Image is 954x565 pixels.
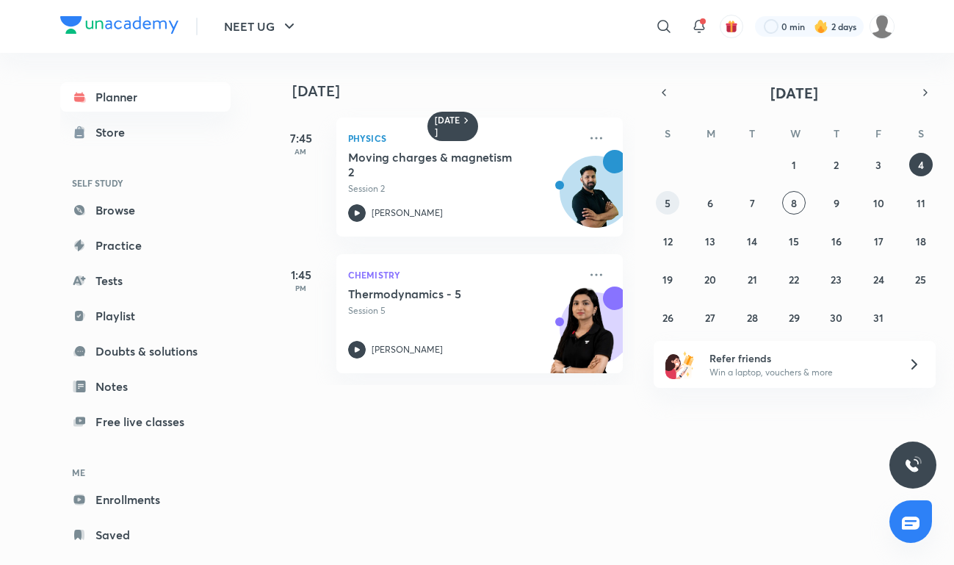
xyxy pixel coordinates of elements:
[372,206,443,220] p: [PERSON_NAME]
[560,164,631,234] img: Avatar
[542,287,623,388] img: unacademy
[60,16,178,34] img: Company Logo
[814,19,828,34] img: streak
[698,267,722,291] button: October 20, 2025
[272,266,330,284] h5: 1:45
[909,191,933,215] button: October 11, 2025
[873,273,884,287] abbr: October 24, 2025
[825,191,848,215] button: October 9, 2025
[740,267,764,291] button: October 21, 2025
[740,191,764,215] button: October 7, 2025
[750,196,755,210] abbr: October 7, 2025
[656,191,679,215] button: October 5, 2025
[348,150,531,179] h5: Moving charges & magnetism 2
[782,306,806,329] button: October 29, 2025
[917,196,925,210] abbr: October 11, 2025
[656,229,679,253] button: October 12, 2025
[873,196,884,210] abbr: October 10, 2025
[791,196,797,210] abbr: October 8, 2025
[831,234,842,248] abbr: October 16, 2025
[704,273,716,287] abbr: October 20, 2025
[725,20,738,33] img: avatar
[348,182,579,195] p: Session 2
[834,196,839,210] abbr: October 9, 2025
[707,126,715,140] abbr: Monday
[747,234,757,248] abbr: October 14, 2025
[372,343,443,356] p: [PERSON_NAME]
[705,234,715,248] abbr: October 13, 2025
[870,14,895,39] img: Disha C
[707,196,713,210] abbr: October 6, 2025
[831,273,842,287] abbr: October 23, 2025
[782,229,806,253] button: October 15, 2025
[709,366,890,379] p: Win a laptop, vouchers & more
[60,520,231,550] a: Saved
[60,266,231,295] a: Tests
[656,306,679,329] button: October 26, 2025
[904,456,922,474] img: ttu
[792,158,796,172] abbr: October 1, 2025
[656,267,679,291] button: October 19, 2025
[867,229,890,253] button: October 17, 2025
[292,82,637,100] h4: [DATE]
[60,372,231,401] a: Notes
[740,229,764,253] button: October 14, 2025
[662,311,673,325] abbr: October 26, 2025
[874,234,883,248] abbr: October 17, 2025
[789,234,799,248] abbr: October 15, 2025
[698,306,722,329] button: October 27, 2025
[60,407,231,436] a: Free live classes
[875,158,881,172] abbr: October 3, 2025
[825,267,848,291] button: October 23, 2025
[873,311,883,325] abbr: October 31, 2025
[60,82,231,112] a: Planner
[825,229,848,253] button: October 16, 2025
[348,266,579,284] p: Chemistry
[825,153,848,176] button: October 2, 2025
[747,311,758,325] abbr: October 28, 2025
[720,15,743,38] button: avatar
[95,123,134,141] div: Store
[348,304,579,317] p: Session 5
[790,126,801,140] abbr: Wednesday
[867,306,890,329] button: October 31, 2025
[867,267,890,291] button: October 24, 2025
[60,195,231,225] a: Browse
[60,170,231,195] h6: SELF STUDY
[770,83,818,103] span: [DATE]
[698,191,722,215] button: October 6, 2025
[825,306,848,329] button: October 30, 2025
[60,118,231,147] a: Store
[272,129,330,147] h5: 7:45
[215,12,307,41] button: NEET UG
[789,311,800,325] abbr: October 29, 2025
[60,231,231,260] a: Practice
[740,306,764,329] button: October 28, 2025
[789,273,799,287] abbr: October 22, 2025
[60,16,178,37] a: Company Logo
[916,234,926,248] abbr: October 18, 2025
[709,350,890,366] h6: Refer friends
[272,147,330,156] p: AM
[665,350,695,379] img: referral
[60,485,231,514] a: Enrollments
[348,287,531,301] h5: Thermodynamics - 5
[665,126,671,140] abbr: Sunday
[830,311,842,325] abbr: October 30, 2025
[663,234,673,248] abbr: October 12, 2025
[918,126,924,140] abbr: Saturday
[909,229,933,253] button: October 18, 2025
[272,284,330,292] p: PM
[909,267,933,291] button: October 25, 2025
[875,126,881,140] abbr: Friday
[782,153,806,176] button: October 1, 2025
[60,337,231,366] a: Doubts & solutions
[60,301,231,331] a: Playlist
[698,229,722,253] button: October 13, 2025
[665,196,671,210] abbr: October 5, 2025
[749,126,755,140] abbr: Tuesday
[662,273,673,287] abbr: October 19, 2025
[348,129,579,147] p: Physics
[782,191,806,215] button: October 8, 2025
[60,460,231,485] h6: ME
